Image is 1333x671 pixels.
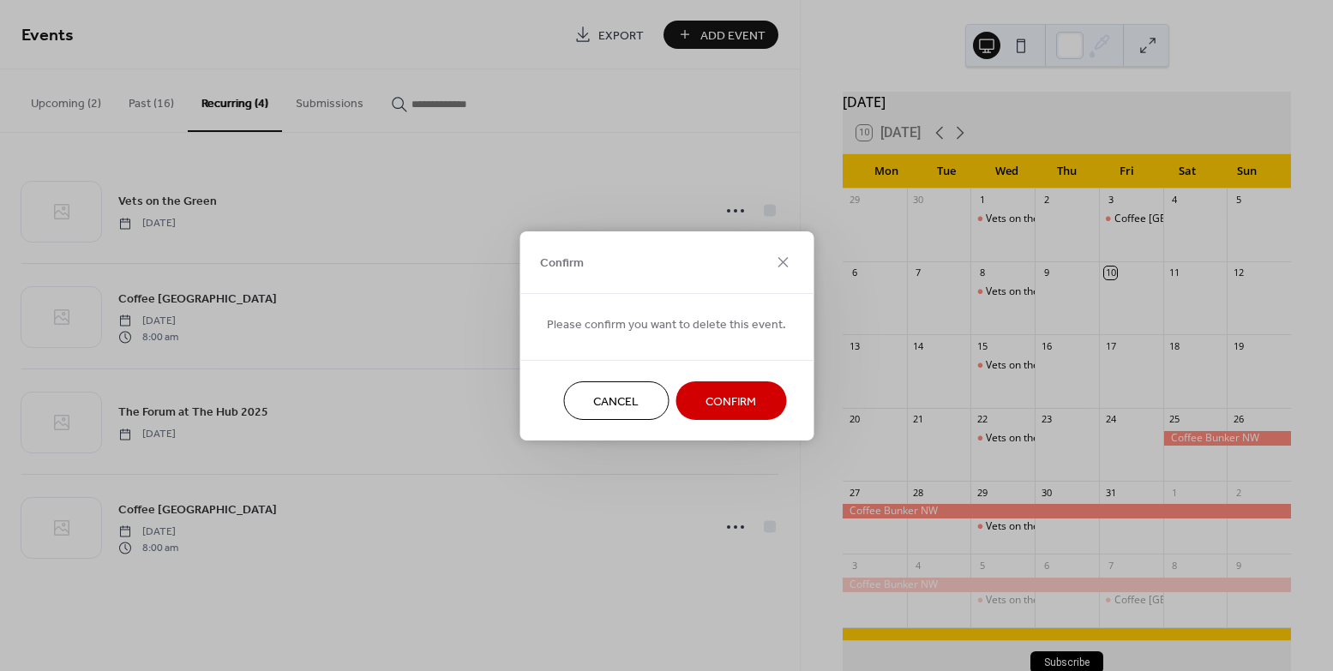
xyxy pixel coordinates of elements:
span: Confirm [706,392,756,410]
span: Confirm [540,255,584,273]
button: Cancel [563,381,669,420]
button: Confirm [676,381,786,420]
span: Please confirm you want to delete this event. [547,315,786,333]
span: Cancel [593,392,639,410]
